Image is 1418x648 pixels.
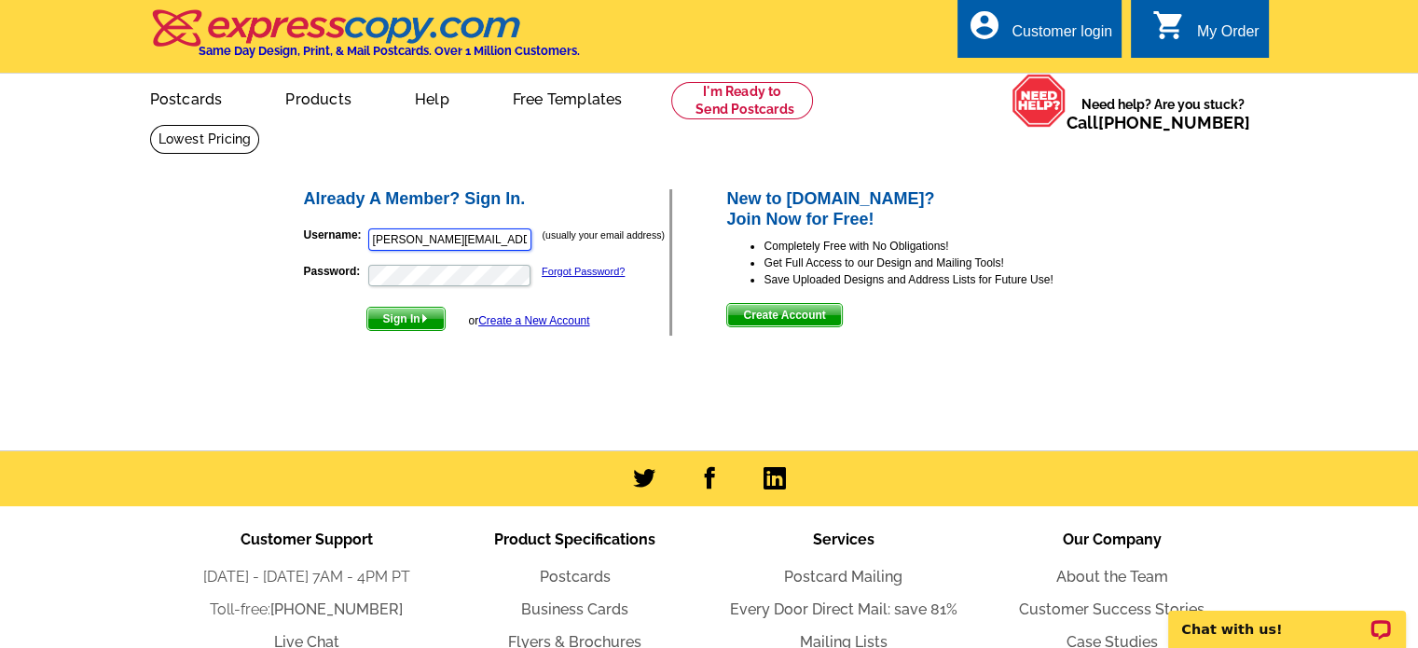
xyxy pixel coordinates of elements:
iframe: LiveChat chat widget [1156,589,1418,648]
a: Every Door Direct Mail: save 81% [730,600,957,618]
span: Need help? Are you stuck? [1067,95,1260,132]
a: Postcards [120,76,253,119]
li: Get Full Access to our Design and Mailing Tools! [764,255,1117,271]
li: Toll-free: [172,599,441,621]
li: Save Uploaded Designs and Address Lists for Future Use! [764,271,1117,288]
span: Customer Support [241,531,373,548]
a: Create a New Account [478,314,589,327]
button: Create Account [726,303,842,327]
span: Call [1067,113,1250,132]
a: account_circle Customer login [967,21,1112,44]
div: or [468,312,589,329]
small: (usually your email address) [543,229,665,241]
li: Completely Free with No Obligations! [764,238,1117,255]
span: Our Company [1063,531,1162,548]
h2: Already A Member? Sign In. [304,189,670,210]
img: button-next-arrow-white.png [420,314,429,323]
a: Business Cards [521,600,628,618]
h4: Same Day Design, Print, & Mail Postcards. Over 1 Million Customers. [199,44,580,58]
a: Forgot Password? [542,266,625,277]
img: help [1012,74,1067,128]
div: My Order [1197,23,1260,49]
h2: New to [DOMAIN_NAME]? Join Now for Free! [726,189,1117,229]
button: Sign In [366,307,446,331]
i: account_circle [967,8,1000,42]
li: [DATE] - [DATE] 7AM - 4PM PT [172,566,441,588]
a: About the Team [1056,568,1168,586]
div: Customer login [1012,23,1112,49]
label: Username: [304,227,366,243]
span: Services [813,531,874,548]
a: Free Templates [483,76,653,119]
a: Same Day Design, Print, & Mail Postcards. Over 1 Million Customers. [150,22,580,58]
a: Products [255,76,381,119]
span: Create Account [727,304,841,326]
a: [PHONE_NUMBER] [270,600,403,618]
a: Postcards [540,568,611,586]
span: Sign In [367,308,445,330]
span: Product Specifications [494,531,655,548]
a: Postcard Mailing [784,568,902,586]
i: shopping_cart [1152,8,1186,42]
a: Customer Success Stories [1019,600,1205,618]
a: [PHONE_NUMBER] [1098,113,1250,132]
a: shopping_cart My Order [1152,21,1260,44]
a: Help [385,76,479,119]
label: Password: [304,263,366,280]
